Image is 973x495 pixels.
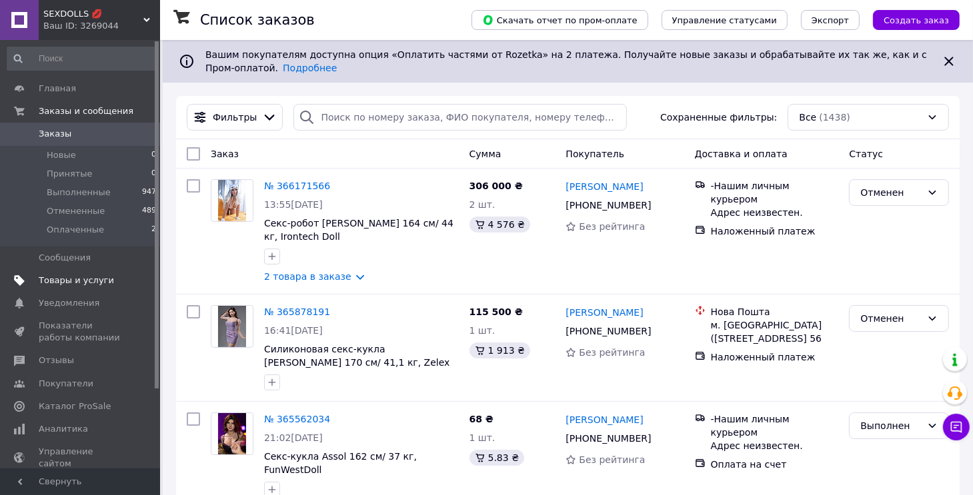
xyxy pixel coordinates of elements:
[860,185,922,200] div: Отменен
[264,451,417,475] a: Секс-кукла Assol 162 см/ 37 кг, FunWestDoll
[469,199,496,210] span: 2 шт.
[469,181,523,191] span: 306 000 ₴
[563,429,654,448] div: [PHONE_NUMBER]
[218,180,246,221] img: Фото товару
[672,15,777,25] span: Управление статусами
[47,168,93,180] span: Принятые
[812,15,849,25] span: Экспорт
[39,128,71,140] span: Заказы
[39,105,133,117] span: Заказы и сообщения
[264,199,323,210] span: 13:55[DATE]
[39,252,91,264] span: Сообщения
[264,325,323,336] span: 16:41[DATE]
[849,149,883,159] span: Статус
[563,322,654,340] div: [PHONE_NUMBER]
[39,423,88,435] span: Аналитика
[43,8,143,20] span: SEXDOLLS 💋
[579,221,645,232] span: Без рейтинга
[39,320,123,344] span: Показатели работы компании
[566,413,643,426] a: [PERSON_NAME]
[469,342,530,358] div: 1 913 ₴
[283,63,337,73] a: Подробнее
[943,414,970,440] button: Чат с покупателем
[47,149,76,161] span: Новые
[151,168,156,180] span: 0
[211,179,253,222] a: Фото товару
[711,439,839,452] div: Адрес неизвестен.
[469,306,523,317] span: 115 500 ₴
[264,306,330,317] a: № 365878191
[563,196,654,215] div: [PHONE_NUMBER]
[39,83,76,95] span: Главная
[469,325,496,336] span: 1 шт.
[662,10,788,30] button: Управление статусами
[711,225,839,238] div: Наложенный платеж
[47,187,111,199] span: Выполненные
[566,180,643,193] a: [PERSON_NAME]
[860,14,960,25] a: Создать заказ
[711,206,839,219] div: Адрес неизвестен.
[566,149,624,159] span: Покупатель
[711,318,839,345] div: м. [GEOGRAPHIC_DATA] ([STREET_ADDRESS] 56
[218,413,245,454] img: Фото товару
[39,446,123,470] span: Управление сайтом
[213,111,257,124] span: Фильтры
[469,450,524,466] div: 5.83 ₴
[579,454,645,465] span: Без рейтинга
[264,344,449,368] a: Силиконовая секс-кукла [PERSON_NAME] 170 см/ 41,1 кг, Zelex
[264,181,330,191] a: № 366171566
[469,149,502,159] span: Сумма
[47,224,104,236] span: Оплаченные
[39,400,111,412] span: Каталог ProSale
[211,149,239,159] span: Заказ
[205,49,927,73] span: Вашим покупателям доступна опция «Оплатить частями от Rozetka» на 2 платежа. Получайте новые зака...
[860,418,922,433] div: Выполнен
[884,15,949,25] span: Создать заказ
[799,111,816,124] span: Все
[801,10,860,30] button: Экспорт
[264,432,323,443] span: 21:02[DATE]
[218,306,246,347] img: Фото товару
[566,306,643,319] a: [PERSON_NAME]
[264,218,453,242] a: Секс-робот [PERSON_NAME] 164 см/ 44 кг, Irontech Doll
[860,311,922,326] div: Отменен
[482,14,638,26] span: Скачать отчет по пром-оплате
[39,378,93,390] span: Покупатели
[211,412,253,455] a: Фото товару
[39,354,74,366] span: Отзывы
[142,205,156,217] span: 489
[264,271,351,282] a: 2 товара в заказе
[39,297,99,309] span: Уведомления
[471,10,648,30] button: Скачать отчет по пром-оплате
[579,347,645,358] span: Без рейтинга
[873,10,960,30] button: Создать заказ
[264,414,330,424] a: № 365562034
[711,412,839,439] div: -Нашим личным курьером
[151,224,156,236] span: 2
[660,111,777,124] span: Сохраненные фильтры:
[711,179,839,206] div: -Нашим личным курьером
[7,47,157,71] input: Поиск
[211,305,253,348] a: Фото товару
[293,104,626,131] input: Поиск по номеру заказа, ФИО покупателя, номеру телефона, Email, номеру накладной
[711,305,839,318] div: Нова Пошта
[711,458,839,471] div: Оплата на счет
[47,205,105,217] span: Отмененные
[819,112,850,123] span: (1438)
[43,20,160,32] div: Ваш ID: 3269044
[151,149,156,161] span: 0
[142,187,156,199] span: 947
[695,149,788,159] span: Доставка и оплата
[469,217,530,233] div: 4 576 ₴
[711,350,839,364] div: Наложенный платеж
[39,274,114,286] span: Товары и услуги
[469,414,494,424] span: 68 ₴
[469,432,496,443] span: 1 шт.
[200,12,315,28] h1: Список заказов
